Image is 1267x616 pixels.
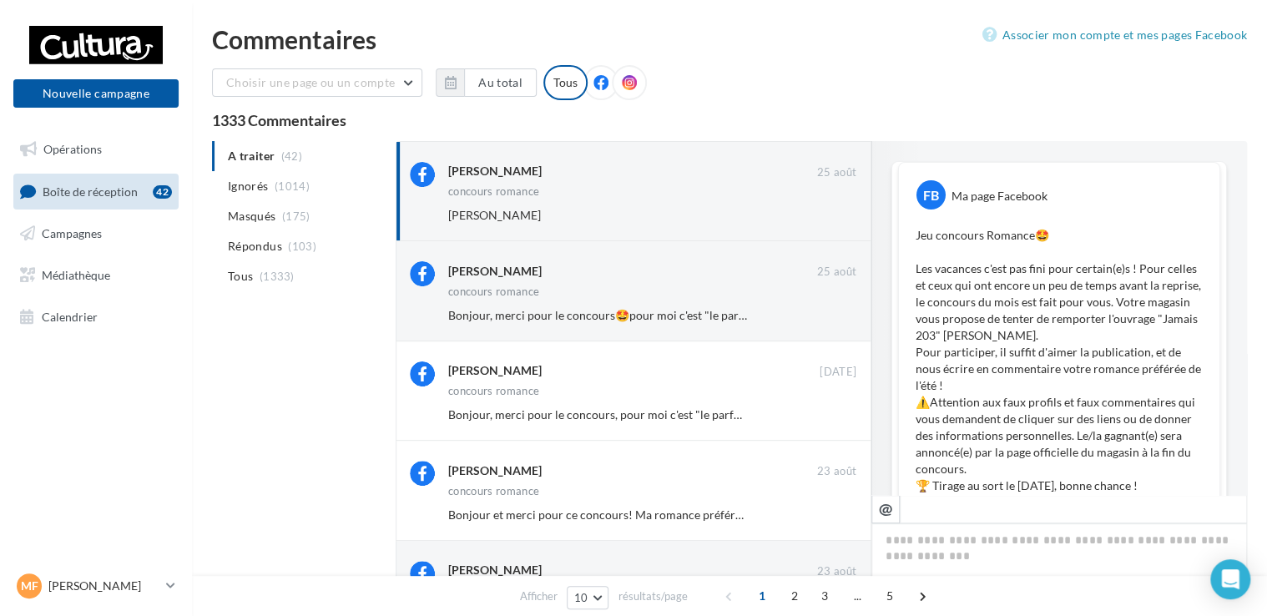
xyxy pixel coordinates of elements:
[48,578,159,594] p: [PERSON_NAME]
[228,268,253,285] span: Tous
[916,180,946,210] div: FB
[448,486,539,497] div: concours romance
[618,588,687,604] span: résultats/page
[10,258,182,293] a: Médiathèque
[212,68,422,97] button: Choisir une page ou un compte
[212,113,1247,128] div: 1333 Commentaires
[567,586,609,609] button: 10
[952,188,1047,204] div: Ma page Facebook
[13,570,179,602] a: MF [PERSON_NAME]
[817,464,856,479] span: 23 août
[448,286,539,297] div: concours romance
[260,270,295,283] span: (1333)
[448,186,539,197] div: concours romance
[871,495,900,523] button: @
[448,263,542,280] div: [PERSON_NAME]
[448,362,542,379] div: [PERSON_NAME]
[876,583,903,609] span: 5
[226,75,395,89] span: Choisir une page ou un compte
[42,309,98,323] span: Calendrier
[1210,559,1250,599] div: Open Intercom Messenger
[43,184,138,198] span: Boîte de réception
[781,583,808,609] span: 2
[448,407,1088,422] span: Bonjour, merci pour le concours, pour moi c'est "le parfum du bonheur est plus fort sous la pluie...
[448,308,1126,322] span: Bonjour, merci pour le concours🤩pour moi c'est "le parfum du bonheur est plus fort sous la pluie"...
[13,79,179,108] button: Nouvelle campagne
[21,578,38,594] span: MF
[436,68,537,97] button: Au total
[42,226,102,240] span: Campagnes
[817,265,856,280] span: 25 août
[448,163,542,179] div: [PERSON_NAME]
[879,501,893,516] i: @
[212,27,1247,52] div: Commentaires
[464,68,537,97] button: Au total
[228,208,275,225] span: Masqués
[574,591,588,604] span: 10
[520,588,558,604] span: Afficher
[228,178,268,194] span: Ignorés
[10,174,182,210] a: Boîte de réception42
[42,268,110,282] span: Médiathèque
[153,185,172,199] div: 42
[749,583,775,609] span: 1
[811,583,838,609] span: 3
[817,564,856,579] span: 23 août
[982,25,1247,45] a: Associer mon compte et mes pages Facebook
[275,179,310,193] span: (1014)
[10,216,182,251] a: Campagnes
[282,210,310,223] span: (175)
[448,507,929,522] span: Bonjour et merci pour ce concours! Ma romance préférée de cet été est Le soleil de minuit 🤞
[817,165,856,180] span: 25 août
[820,365,856,380] span: [DATE]
[288,240,316,253] span: (103)
[228,238,282,255] span: Répondus
[543,65,588,100] div: Tous
[448,562,542,578] div: [PERSON_NAME]
[448,462,542,479] div: [PERSON_NAME]
[10,300,182,335] a: Calendrier
[43,142,102,156] span: Opérations
[916,227,1203,494] p: Jeu concours Romance🤩 Les vacances c'est pas fini pour certain(e)s ! Pour celles et ceux qui ont ...
[448,208,541,222] span: [PERSON_NAME]
[10,132,182,167] a: Opérations
[448,386,539,396] div: concours romance
[844,583,871,609] span: ...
